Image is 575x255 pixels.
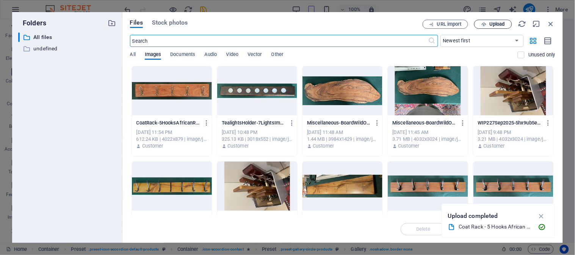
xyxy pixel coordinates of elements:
p: CoatRack-5HooksAfricanRosewoodCR05AFR001660x110x33mm-mA968bCov30xAsWjjgmjYA.jpg [136,120,201,126]
div: [DATE] 9:48 PM [478,129,549,136]
p: WIP27Sep2025-qBTSxB_VW2VaLdHoey1F1A.jpg [307,215,371,222]
button: URL import [423,20,468,29]
div: 3.21 MB | 4032x3024 | image/jpeg [478,136,549,143]
p: CoatRack-5HooksIrokoCR05IRO001765x105x27mm-8YRkP1-_2rTvi7lCZVlbwQ.jpg [392,215,456,222]
p: Customer [398,143,420,149]
p: Customer [227,143,249,149]
p: Folders [18,18,46,28]
p: WIP227Sep2025-5hx9ub5e54kHgRzGcMdQoA.jpg [478,120,542,126]
span: Audio [204,50,217,61]
p: Upload completed [448,211,498,221]
span: Files [130,18,143,27]
div: undefined [18,44,116,53]
p: Customer [313,143,334,149]
span: Images [145,50,161,61]
span: Documents [170,50,195,61]
div: 325.13 KB | 3018x552 | image/jpeg [222,136,293,143]
p: undefined [33,44,102,53]
div: [DATE] 11:54 PM [136,129,207,136]
button: Upload [474,20,512,29]
div: [DATE] 10:48 PM [222,129,293,136]
p: Miscellaneous-BoardWildOliveMIBOWOL004720x210x28mm-V5dPmWvo3rSvydLaW1tjUg.jpg [307,120,371,126]
i: Minimize [533,20,541,28]
i: Create new folder [108,19,116,27]
span: Vector [248,50,262,61]
p: TealightsHolder-7LightsImbuiaTH07IMB003-XmS2jscrX83NhzuCr0II0Q.jpg [222,120,286,126]
i: Reload [518,20,526,28]
span: Stock photos [152,18,188,27]
input: Search [130,35,428,47]
div: [DATE] 11:48 AM [307,129,378,136]
div: 3.71 MB | 4032x3024 | image/jpeg [392,136,463,143]
div: Coat Rack - 5 Hooks African Rosewood CR05AFR001 660x110x33mm.jpg [459,222,532,231]
div: [DATE] 11:45 AM [392,129,463,136]
p: Customer [484,143,505,149]
p: Miscellaneous-BoardWildOliveMIBOWOL004720x210x28mm-AuYpijPnWxD2dqLMf_qljA.jpg [392,120,456,126]
span: Video [226,50,238,61]
span: URL import [437,22,462,26]
span: All [130,50,136,61]
div: 612.24 KB | 4022x879 | image/jpeg [136,136,207,143]
div: ​ [18,33,20,42]
span: Other [271,50,284,61]
p: All files [33,33,102,42]
p: Customer [142,143,163,149]
p: WIP227Sep2025-u2LGqL5bNUMlhjjZMStJww.jpg [222,215,286,222]
div: 1.44 MB | 3984x1429 | image/jpeg [307,136,378,143]
span: Upload [489,22,505,26]
p: CoatRack-7HooksFrenchOakRepurposedCR07FOR003980x125x20mm-cI0FrYee2jH-kccrU83osQ.jpg [136,215,201,222]
p: Displays only files that are not in use on the website. Files added during this session can still... [528,51,555,58]
i: Close [547,20,555,28]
